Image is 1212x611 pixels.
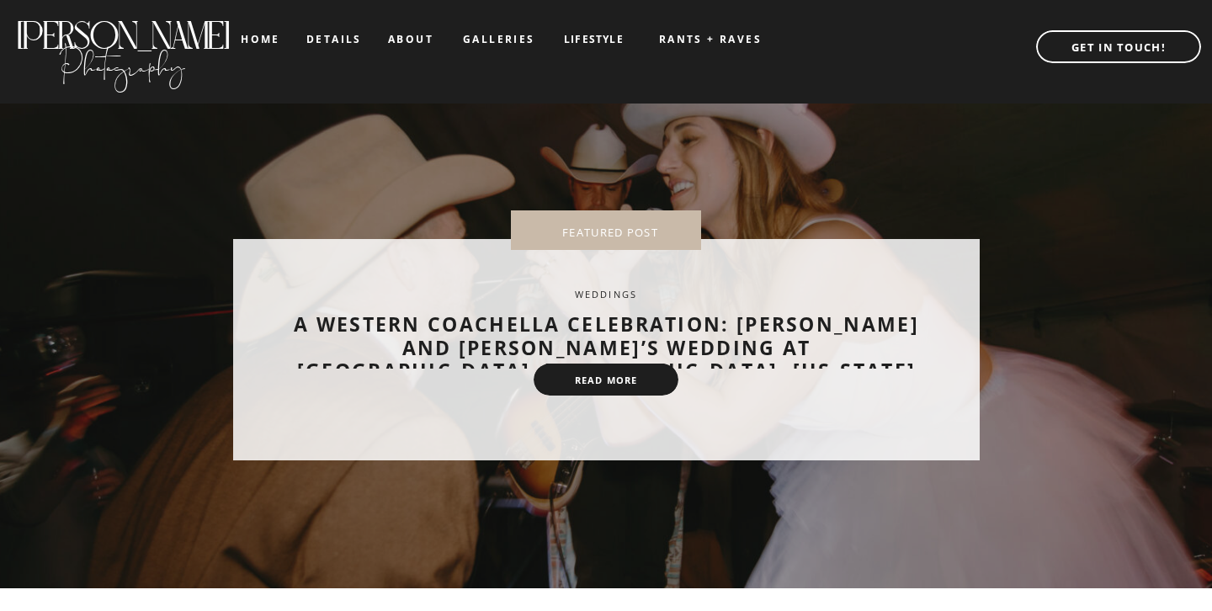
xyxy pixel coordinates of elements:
[14,13,231,41] a: [PERSON_NAME]
[294,311,919,384] a: A Western Coachella Celebration: [PERSON_NAME] and [PERSON_NAME]’s Wedding at [GEOGRAPHIC_DATA], ...
[388,34,433,45] a: about
[1071,40,1166,55] b: GET IN TOUCH!
[538,226,683,235] nav: FEATURED POST
[575,288,638,300] a: Weddings
[551,34,636,45] a: LIFESTYLE
[306,34,362,44] a: details
[241,34,280,45] a: home
[463,34,533,45] a: galleries
[556,375,656,386] a: read more
[14,33,231,88] a: Photography
[643,34,778,45] a: RANTS + RAVES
